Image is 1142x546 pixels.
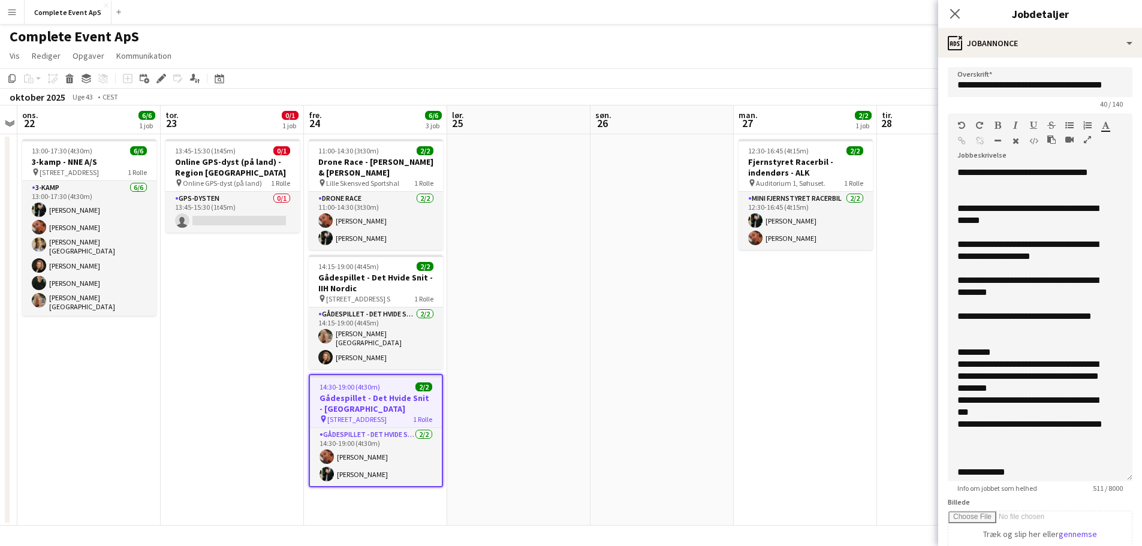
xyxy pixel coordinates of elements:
app-job-card: 14:15-19:00 (4t45m)2/2Gådespillet - Det Hvide Snit - IIH Nordic [STREET_ADDRESS] S1 RolleGådespil... [309,255,443,369]
span: [STREET_ADDRESS] S [326,294,390,303]
span: 1 Rolle [414,179,433,188]
span: 11:00-14:30 (3t30m) [318,146,379,155]
div: 11:00-14:30 (3t30m)2/2Drone Race - [PERSON_NAME] & [PERSON_NAME] Lille Skensved Sportshal1 RolleD... [309,139,443,250]
h3: 3-kamp - NNE A/S [22,156,156,167]
span: 1 Rolle [413,415,432,424]
span: 6/6 [130,146,147,155]
div: 1 job [139,121,155,130]
span: Lille Skensved Sportshal [326,179,399,188]
span: 2/2 [417,146,433,155]
span: 2/2 [846,146,863,155]
span: 28 [880,116,893,130]
app-card-role: 3-kamp6/613:00-17:30 (4t30m)[PERSON_NAME][PERSON_NAME][PERSON_NAME][GEOGRAPHIC_DATA][PERSON_NAME]... [22,181,156,316]
span: Auditorium 1, Søhuset. [756,179,825,188]
span: søn. [595,110,611,120]
span: Opgaver [73,50,104,61]
div: 1 job [282,121,298,130]
span: fre. [309,110,322,120]
span: 6/6 [138,111,155,120]
button: Fed [993,120,1002,130]
span: 2/2 [417,262,433,271]
button: Tekstfarve [1101,120,1110,130]
div: oktober 2025 [10,91,65,103]
span: [STREET_ADDRESS] [327,415,387,424]
h3: Fjernstyret Racerbil - indendørs - ALK [739,156,873,178]
button: Understregning [1029,120,1038,130]
span: man. [739,110,758,120]
app-card-role: GPS-dysten0/113:45-15:30 (1t45m) [165,192,300,233]
span: 1 Rolle [128,168,147,177]
div: 3 job [426,121,441,130]
h3: Jobdetaljer [938,6,1142,22]
app-job-card: 14:30-19:00 (4t30m)2/2Gådespillet - Det Hvide Snit - [GEOGRAPHIC_DATA] [STREET_ADDRESS]1 RolleGåd... [309,374,443,487]
span: 26 [593,116,611,130]
span: 6/6 [425,111,442,120]
span: 24 [307,116,322,130]
button: Gennemstreget [1047,120,1056,130]
span: 511 / 8000 [1083,484,1132,493]
h3: Drone Race - [PERSON_NAME] & [PERSON_NAME] [309,156,443,178]
button: Kursiv [1011,120,1020,130]
div: 1 job [855,121,871,130]
span: 1 Rolle [414,294,433,303]
app-job-card: 13:45-15:30 (1t45m)0/1Online GPS-dyst (på land) - Region [GEOGRAPHIC_DATA] Online GPS-dyst (på la... [165,139,300,233]
app-card-role: Drone Race2/211:00-14:30 (3t30m)[PERSON_NAME][PERSON_NAME] [309,192,443,250]
button: HTML-kode [1029,136,1038,146]
app-job-card: 12:30-16:45 (4t15m)2/2Fjernstyret Racerbil - indendørs - ALK Auditorium 1, Søhuset.1 RolleMini Fj... [739,139,873,250]
span: 14:15-19:00 (4t45m) [318,262,379,271]
app-card-role: Gådespillet - Det Hvide Snit2/214:30-19:00 (4t30m)[PERSON_NAME][PERSON_NAME] [310,428,442,486]
span: 2/2 [855,111,872,120]
span: 0/1 [273,146,290,155]
span: lør. [452,110,464,120]
div: CEST [103,92,118,101]
span: Rediger [32,50,61,61]
app-card-role: Mini Fjernstyret Racerbil2/212:30-16:45 (4t15m)[PERSON_NAME][PERSON_NAME] [739,192,873,250]
app-job-card: 13:00-17:30 (4t30m)6/63-kamp - NNE A/S [STREET_ADDRESS]1 Rolle3-kamp6/613:00-17:30 (4t30m)[PERSON... [22,139,156,316]
span: Kommunikation [116,50,171,61]
span: 13:45-15:30 (1t45m) [175,146,236,155]
a: Rediger [27,48,65,64]
span: 25 [450,116,464,130]
button: Sæt ind som almindelig tekst [1047,135,1056,144]
h3: Gådespillet - Det Hvide Snit - [GEOGRAPHIC_DATA] [310,393,442,414]
button: Fuld skærm [1083,135,1092,144]
button: Ordnet liste [1083,120,1092,130]
span: 22 [20,116,38,130]
button: Gentag [975,120,984,130]
span: 14:30-19:00 (4t30m) [320,382,380,391]
h3: Gådespillet - Det Hvide Snit - IIH Nordic [309,272,443,294]
span: 1 Rolle [271,179,290,188]
span: Info om jobbet som helhed [948,484,1047,493]
span: Online GPS-dyst (på land) [183,179,262,188]
span: 0/1 [282,111,299,120]
span: tir. [882,110,893,120]
button: Ryd formatering [1011,136,1020,146]
div: Jobannonce [938,29,1142,58]
button: Indsæt video [1065,135,1074,144]
span: 13:00-17:30 (4t30m) [32,146,92,155]
span: 2/2 [415,382,432,391]
span: 27 [737,116,758,130]
app-card-role: Gådespillet - Det Hvide Snit2/214:15-19:00 (4t45m)[PERSON_NAME][GEOGRAPHIC_DATA][PERSON_NAME] [309,307,443,369]
h3: Online GPS-dyst (på land) - Region [GEOGRAPHIC_DATA] [165,156,300,178]
h1: Complete Event ApS [10,28,139,46]
span: 23 [164,116,179,130]
button: Fortryd [957,120,966,130]
a: Vis [5,48,25,64]
span: Vis [10,50,20,61]
span: ons. [22,110,38,120]
span: 1 Rolle [844,179,863,188]
span: 12:30-16:45 (4t15m) [748,146,809,155]
span: tor. [165,110,179,120]
span: 40 / 140 [1090,99,1132,108]
a: Opgaver [68,48,109,64]
button: Complete Event ApS [25,1,112,24]
button: Uordnet liste [1065,120,1074,130]
span: Uge 43 [68,92,98,101]
span: [STREET_ADDRESS] [40,168,99,177]
a: Kommunikation [112,48,176,64]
